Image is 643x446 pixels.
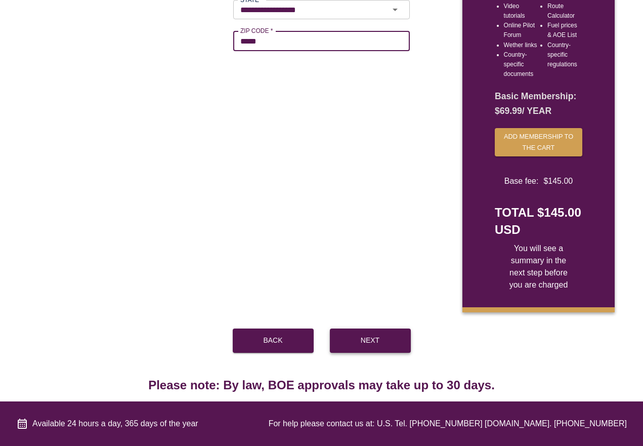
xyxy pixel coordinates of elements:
[233,329,314,353] button: Back
[495,91,576,115] strong: Basic Membership: $ 69.99 / YEAR
[504,175,539,187] span: Base fee:
[504,2,539,21] li: Video tutorials
[495,128,582,157] button: Add membership to the cart
[240,26,273,35] label: ZIP CODE *
[504,50,539,79] li: Country-specific documents
[495,204,582,238] h4: TOTAL $145.00 USD
[16,418,198,430] div: Available 24 hours a day, 365 days of the year
[504,40,539,50] li: Wether links
[330,329,411,353] button: Next
[543,175,573,187] span: $ 145.00
[547,2,582,21] li: Route Calculator
[547,21,582,40] li: Fuel prices & AOE List
[547,40,582,70] li: Country-specific regulations
[504,21,539,40] li: Online Pilot Forum
[269,418,627,430] div: For help please contact us at: U.S. Tel. [PHONE_NUMBER] [DOMAIN_NAME]. [PHONE_NUMBER]
[503,242,573,291] span: You will see a summary in the next step before you are charged
[383,3,406,17] button: Open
